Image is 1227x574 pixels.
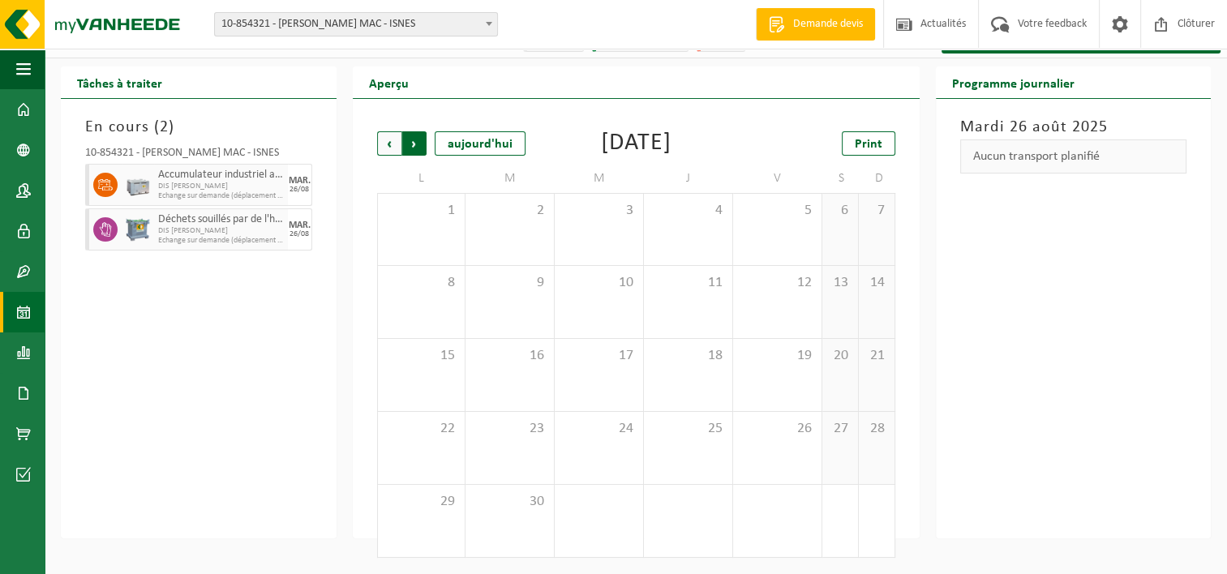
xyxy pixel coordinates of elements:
[158,191,284,201] span: Echange sur demande (déplacement exclu)
[290,186,309,194] div: 26/08
[960,139,1187,173] div: Aucun transport planifié
[85,148,312,164] div: 10-854321 - [PERSON_NAME] MAC - ISNES
[377,131,401,156] span: Précédent
[386,420,457,438] span: 22
[936,66,1091,98] h2: Programme journalier
[386,347,457,365] span: 15
[741,420,813,438] span: 26
[652,347,724,365] span: 18
[830,274,850,292] span: 13
[563,420,635,438] span: 24
[822,164,859,193] td: S
[158,226,284,236] span: DIS [PERSON_NAME]
[377,164,466,193] td: L
[601,131,671,156] div: [DATE]
[158,236,284,246] span: Echange sur demande (déplacement exclu)
[160,119,169,135] span: 2
[474,347,546,365] span: 16
[756,8,875,41] a: Demande devis
[960,115,1187,139] h3: Mardi 26 août 2025
[652,420,724,438] span: 25
[867,347,886,365] span: 21
[215,13,497,36] span: 10-854321 - ELIA CRÉALYS MAC - ISNES
[867,420,886,438] span: 28
[741,274,813,292] span: 12
[867,274,886,292] span: 14
[474,202,546,220] span: 2
[386,493,457,511] span: 29
[474,274,546,292] span: 9
[563,347,635,365] span: 17
[741,202,813,220] span: 5
[830,420,850,438] span: 27
[353,66,425,98] h2: Aperçu
[644,164,733,193] td: J
[158,182,284,191] span: DIS [PERSON_NAME]
[474,420,546,438] span: 23
[465,164,555,193] td: M
[289,176,311,186] div: MAR.
[386,274,457,292] span: 8
[289,221,311,230] div: MAR.
[652,274,724,292] span: 11
[563,274,635,292] span: 10
[830,347,850,365] span: 20
[158,169,284,182] span: Accumulateur industriel au plomb
[867,202,886,220] span: 7
[652,202,724,220] span: 4
[214,12,498,36] span: 10-854321 - ELIA CRÉALYS MAC - ISNES
[435,131,526,156] div: aujourd'hui
[126,173,150,197] img: PB-LB-0680-HPE-GY-11
[733,164,822,193] td: V
[789,16,867,32] span: Demande devis
[855,138,882,151] span: Print
[61,66,178,98] h2: Tâches à traiter
[563,202,635,220] span: 3
[402,131,427,156] span: Suivant
[741,347,813,365] span: 19
[555,164,644,193] td: M
[126,217,150,242] img: PB-AP-0800-MET-02-01
[830,202,850,220] span: 6
[474,493,546,511] span: 30
[842,131,895,156] a: Print
[859,164,895,193] td: D
[85,115,312,139] h3: En cours ( )
[158,213,284,226] span: Déchets souillés par de l'huile
[290,230,309,238] div: 26/08
[386,202,457,220] span: 1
